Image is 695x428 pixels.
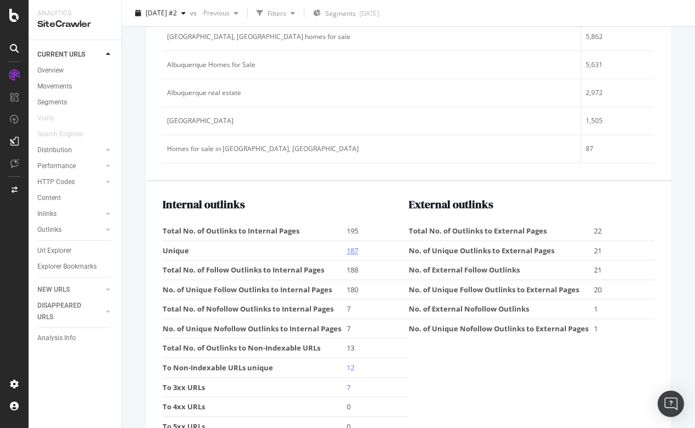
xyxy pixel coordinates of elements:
[594,319,655,338] td: 1
[37,284,70,296] div: NEW URLS
[163,358,347,377] td: To Non-Indexable URLs unique
[409,280,594,299] td: No. of Unique Follow Outlinks to External Pages
[199,8,230,18] span: Previous
[37,176,75,188] div: HTTP Codes
[190,8,199,18] span: vs
[163,260,347,280] td: Total No. of Follow Outlinks to Internal Pages
[594,260,655,280] td: 21
[163,198,409,210] h2: Internal outlinks
[347,221,409,241] td: 195
[37,300,103,323] a: DISAPPEARED URLS
[37,284,103,296] a: NEW URLS
[37,261,97,273] div: Explorer Bookmarks
[163,221,347,241] td: Total No. of Outlinks to Internal Pages
[37,65,114,76] a: Overview
[325,9,356,18] span: Segments
[252,4,299,22] button: Filters
[37,18,113,31] div: SiteCrawler
[586,116,650,126] div: 1,505
[586,144,650,154] div: 87
[37,97,67,108] div: Segments
[586,60,650,70] div: 5,631
[586,32,650,42] div: 5,862
[347,338,409,358] td: 13
[37,81,114,92] a: Movements
[309,4,383,22] button: Segments[DATE]
[347,363,354,373] a: 12
[409,319,594,338] td: No. of Unique Nofollow Outlinks to External Pages
[37,300,93,323] div: DISAPPEARED URLS
[167,60,576,70] div: Albuquerque Homes for Sale
[658,391,684,417] div: Open Intercom Messenger
[37,97,114,108] a: Segments
[37,332,76,344] div: Analysis Info
[146,8,177,18] span: 2025 Aug. 22nd #2
[163,299,347,319] td: Total No. of Nofollow Outlinks to Internal Pages
[409,241,594,260] td: No. of Unique Outlinks to External Pages
[347,382,351,392] a: 7
[268,8,286,18] div: Filters
[37,113,65,124] a: Visits
[409,221,594,241] td: Total No. of Outlinks to External Pages
[37,49,103,60] a: CURRENT URLS
[37,332,114,344] a: Analysis Info
[37,208,103,220] a: Inlinks
[163,377,347,397] td: To 3xx URLs
[37,9,113,18] div: Analytics
[37,81,72,92] div: Movements
[37,144,103,156] a: Distribution
[37,129,94,140] a: Search Engines
[37,176,103,188] a: HTTP Codes
[167,116,576,126] div: [GEOGRAPHIC_DATA]
[594,221,655,241] td: 22
[37,208,57,220] div: Inlinks
[409,198,655,210] h2: External outlinks
[37,144,72,156] div: Distribution
[131,4,190,22] button: [DATE] #2
[37,224,103,236] a: Outlinks
[163,280,347,299] td: No. of Unique Follow Outlinks to Internal Pages
[37,113,54,124] div: Visits
[409,299,594,319] td: No. of External Nofollow Outlinks
[37,192,61,204] div: Content
[37,261,114,273] a: Explorer Bookmarks
[163,397,347,417] td: To 4xx URLs
[37,245,114,257] a: Url Explorer
[37,49,85,60] div: CURRENT URLS
[167,144,576,154] div: Homes for sale in [GEOGRAPHIC_DATA], [GEOGRAPHIC_DATA]
[347,397,409,417] td: 0
[163,319,347,338] td: No. of Unique Nofollow Outlinks to Internal Pages
[167,88,576,98] div: Albuquerque real estate
[37,160,103,172] a: Performance
[594,299,655,319] td: 1
[37,224,62,236] div: Outlinks
[347,319,409,338] td: 7
[37,192,114,204] a: Content
[199,4,243,22] button: Previous
[586,88,650,98] div: 2,972
[37,245,71,257] div: Url Explorer
[37,65,64,76] div: Overview
[409,260,594,280] td: No. of External Follow Outlinks
[359,9,379,18] div: [DATE]
[347,280,409,299] td: 180
[167,32,576,42] div: [GEOGRAPHIC_DATA], [GEOGRAPHIC_DATA] homes for sale
[163,338,347,358] td: Total No. of Outlinks to Non-Indexable URLs
[594,241,655,260] td: 21
[347,260,409,280] td: 188
[347,299,409,319] td: 7
[37,160,76,172] div: Performance
[163,241,347,260] td: Unique
[347,246,358,255] a: 187
[594,280,655,299] td: 20
[37,129,83,140] div: Search Engines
